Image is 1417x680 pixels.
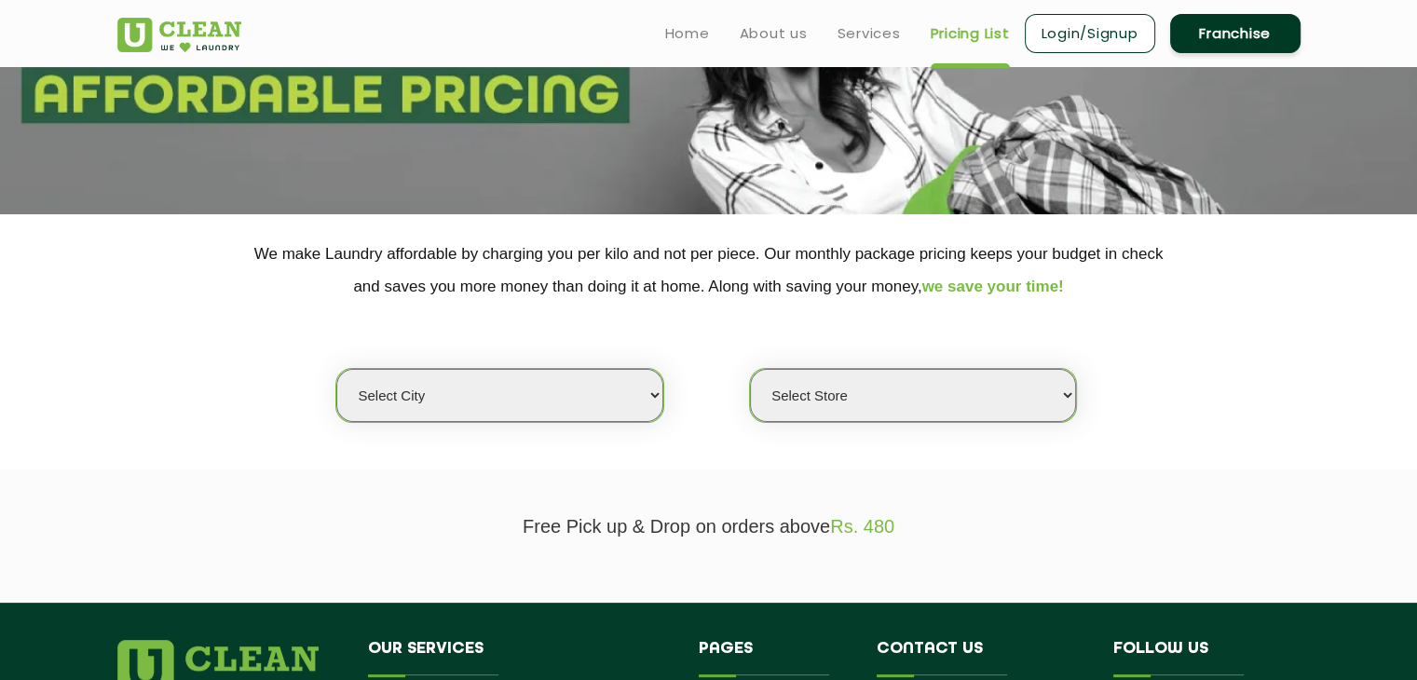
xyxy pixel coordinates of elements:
p: We make Laundry affordable by charging you per kilo and not per piece. Our monthly package pricin... [117,238,1301,303]
a: Home [665,22,710,45]
a: Login/Signup [1025,14,1155,53]
a: About us [740,22,808,45]
h4: Follow us [1113,640,1277,675]
a: Pricing List [931,22,1010,45]
h4: Contact us [877,640,1085,675]
p: Free Pick up & Drop on orders above [117,516,1301,537]
span: we save your time! [922,278,1064,295]
a: Services [838,22,901,45]
h4: Pages [699,640,849,675]
h4: Our Services [368,640,672,675]
a: Franchise [1170,14,1301,53]
img: UClean Laundry and Dry Cleaning [117,18,241,52]
span: Rs. 480 [830,516,894,537]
